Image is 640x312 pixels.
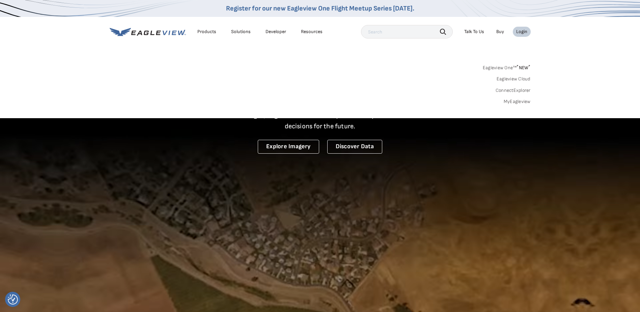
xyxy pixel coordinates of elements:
a: ConnectExplorer [496,87,531,94]
div: Products [197,29,216,35]
a: Eagleview Cloud [497,76,531,82]
a: Register for our new Eagleview One Flight Meetup Series [DATE]. [226,4,414,12]
div: Talk To Us [464,29,484,35]
div: Login [516,29,527,35]
a: Discover Data [327,140,382,154]
img: Revisit consent button [8,294,18,305]
a: Developer [266,29,286,35]
input: Search [361,25,453,38]
button: Consent Preferences [8,294,18,305]
a: MyEagleview [504,99,531,105]
span: NEW [517,65,530,71]
a: Buy [496,29,504,35]
div: Resources [301,29,323,35]
div: Solutions [231,29,251,35]
a: Eagleview One™*NEW* [483,63,531,71]
a: Explore Imagery [258,140,319,154]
